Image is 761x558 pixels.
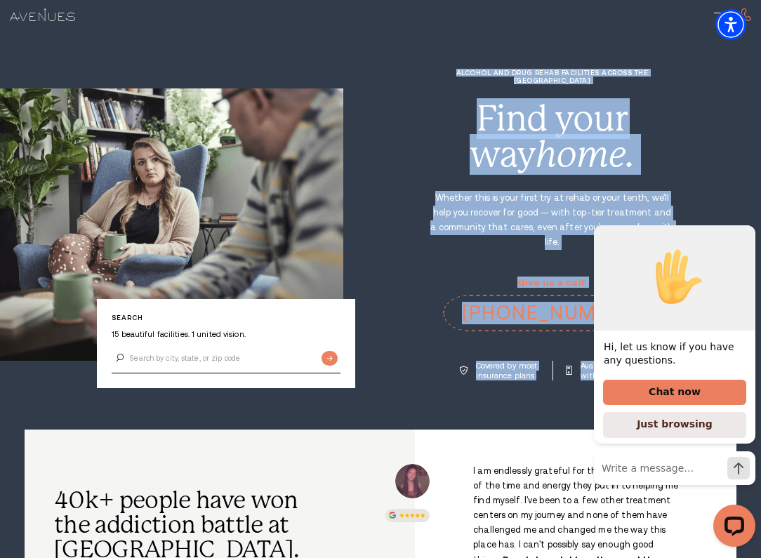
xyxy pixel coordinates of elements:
[322,351,338,366] input: Submit button
[429,191,675,250] p: Whether this is your first try at rehab or your tenth, we'll help you recover for good — with top...
[112,329,340,339] p: 15 beautiful facilities. 1 united vision.
[429,101,675,172] div: Find your way
[715,9,746,40] div: Accessibility Menu
[566,361,644,380] a: Available to chat with you 24/7
[476,361,540,380] p: Covered by most insurance plans
[112,314,340,321] p: Search
[581,361,644,380] p: Available to chat with you 24/7
[112,344,340,373] input: Search by city, state, or zip code
[536,134,634,175] i: home.
[583,202,761,558] iframe: LiveChat chat widget
[443,295,661,331] a: call 866.540.4523
[460,361,540,380] a: Covered by most insurance plans
[443,277,661,288] p: Give us a call!
[429,69,675,84] h1: Alcohol and Drug Rehab Facilities across the [GEOGRAPHIC_DATA]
